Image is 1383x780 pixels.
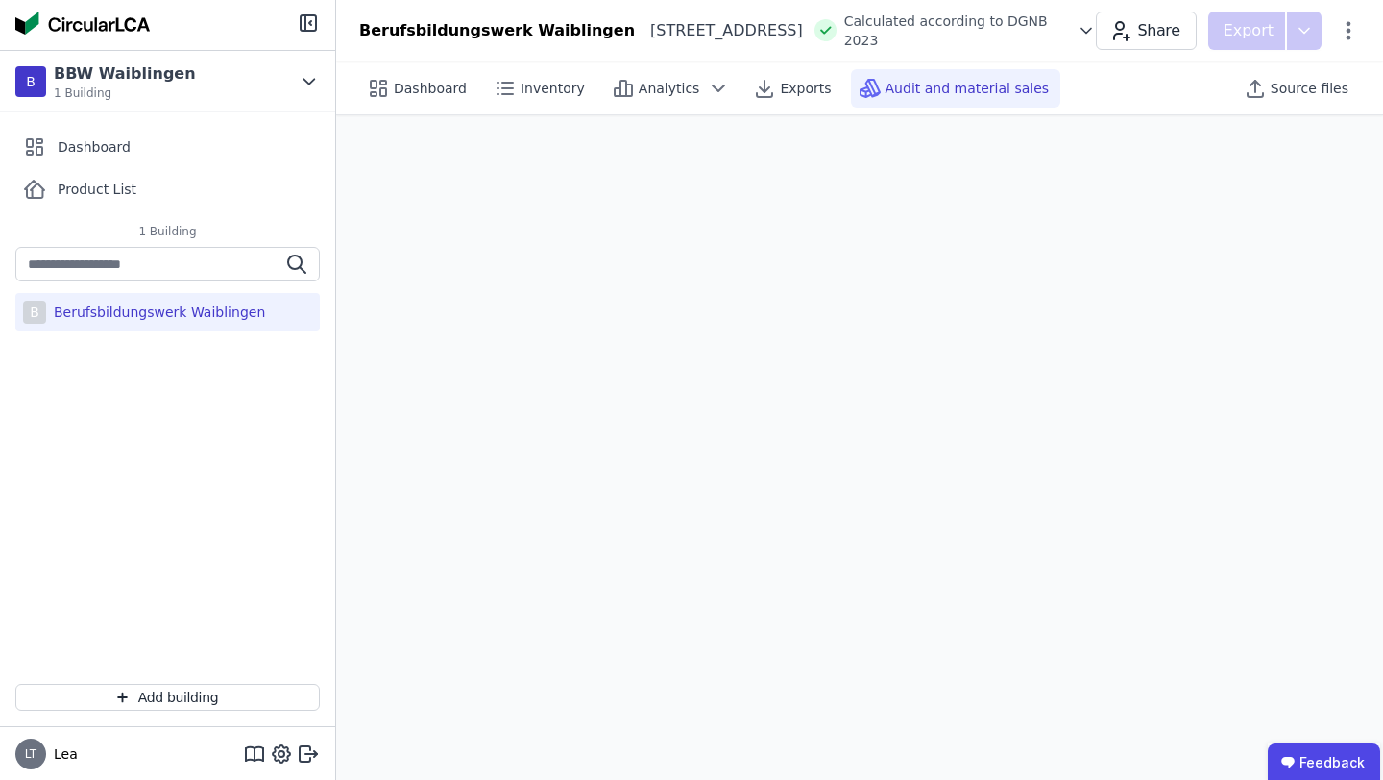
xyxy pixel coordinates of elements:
[844,12,1070,50] span: Calculated according to DGNB 2023
[15,684,320,711] button: Add building
[521,79,585,98] span: Inventory
[15,12,150,35] img: Concular
[15,66,46,97] div: B
[46,744,78,764] span: Lea
[1096,12,1196,50] button: Share
[639,79,700,98] span: Analytics
[1271,79,1348,98] span: Source files
[1224,19,1277,42] p: Export
[58,137,131,157] span: Dashboard
[25,748,36,760] span: LT
[119,224,215,239] span: 1 Building
[394,79,467,98] span: Dashboard
[359,19,635,42] div: Berufsbildungswerk Waiblingen
[54,85,196,101] span: 1 Building
[54,62,196,85] div: BBW Waiblingen
[886,79,1050,98] span: Audit and material sales
[23,301,46,324] div: B
[635,19,803,42] div: [STREET_ADDRESS]
[46,303,265,322] div: Berufsbildungswerk Waiblingen
[780,79,831,98] span: Exports
[58,180,136,199] span: Product List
